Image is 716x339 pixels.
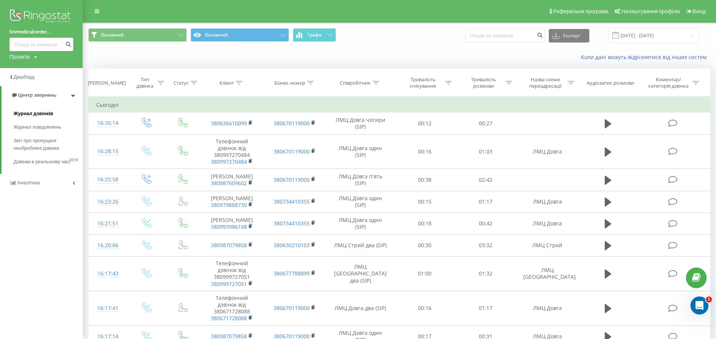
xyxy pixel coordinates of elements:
[9,8,73,26] img: Ringostat logo
[96,238,120,253] div: 16:20:06
[455,191,516,213] td: 01:17
[326,134,394,169] td: ЛМЦ Довга один (SIP)
[516,134,579,169] td: ЛМЦ Довга
[211,120,247,127] a: 380636610099
[394,134,455,169] td: 00:16
[200,291,263,325] td: Телефонний дзвінок від 380671728088
[587,80,634,86] div: Аудіозапис розмови
[96,195,120,209] div: 16:23:26
[516,213,579,234] td: ЛМЦ Довга
[394,257,455,291] td: 01:00
[200,191,263,213] td: [PERSON_NAME]
[455,169,516,191] td: 02:42
[211,179,247,187] a: 380987609602
[455,134,516,169] td: 01:03
[326,169,394,191] td: ЛМЦ Довга п'ять (SIP)
[274,270,310,277] a: 380677788899
[394,169,455,191] td: 00:38
[219,80,234,86] div: Клієнт
[465,29,545,43] input: Пошук за номером
[340,80,371,86] div: Співробітник
[706,296,712,303] span: 1
[394,191,455,213] td: 00:15
[455,112,516,134] td: 00:27
[274,80,305,86] div: Бізнес номер
[274,148,310,155] a: 380670119000
[96,116,120,131] div: 16:35:14
[455,291,516,325] td: 01:17
[211,201,247,208] a: 380979888730
[455,257,516,291] td: 01:32
[326,112,394,134] td: ЛМЦ Довга чотири (SIP)
[553,8,609,14] span: Реферальна програма
[274,220,310,227] a: 380734410355
[211,242,247,249] a: 380987079858
[89,97,710,112] td: Сьогодні
[581,53,710,61] a: Коли дані можуть відрізнятися вiд інших систем
[274,304,310,312] a: 380670119000
[174,80,189,86] div: Статус
[516,234,579,256] td: ЛМЦ Стрий
[134,76,156,89] div: Тип дзвінка
[211,223,247,230] a: 380993986168
[455,213,516,234] td: 00:42
[18,92,56,98] span: Центр звернень
[326,191,394,213] td: ЛМЦ Довга один (SIP)
[394,112,455,134] td: 00:12
[96,144,120,159] div: 16:28:15
[101,32,124,38] span: Основний
[14,107,83,120] a: Журнал дзвінків
[14,120,83,134] a: Журнал повідомлень
[191,28,289,42] button: Основний
[463,76,504,89] div: Тривалість розмови
[211,315,247,322] a: 380671728088
[621,8,680,14] span: Налаштування профілю
[88,80,126,86] div: [PERSON_NAME]
[14,137,79,152] span: Звіт про пропущені необроблені дзвінки
[516,191,579,213] td: ЛМЦ Довга
[9,53,30,61] div: Проекти
[2,86,83,104] a: Центр звернень
[326,257,394,291] td: ЛМЦ [GEOGRAPHIC_DATA] два (SIP)
[693,8,706,14] span: Вихід
[394,234,455,256] td: 00:30
[96,266,120,281] div: 16:17:43
[549,29,589,43] button: Експорт
[274,176,310,183] a: 380670119000
[96,216,120,231] div: 16:21:51
[274,198,310,205] a: 380734410355
[326,291,394,325] td: ЛМЦ Довга два (SIP)
[17,180,40,185] span: Аналiтика
[211,280,247,287] a: 380999727051
[326,213,394,234] td: ЛМЦ Довга один (SIP)
[403,76,443,89] div: Тривалість очікування
[14,74,35,80] span: Дашборд
[200,213,263,234] td: [PERSON_NAME]
[307,32,322,38] span: Графік
[14,158,70,166] span: Дзвінки в реальному часі
[394,213,455,234] td: 00:18
[96,172,120,187] div: 16:25:58
[211,158,247,165] a: 380997270484
[14,155,83,169] a: Дзвінки в реальному часіNEW
[516,291,579,325] td: ЛМЦ Довга
[200,134,263,169] td: Телефонний дзвінок від 380997270484
[9,28,73,36] a: lvivmedicalcenter...
[9,38,73,51] input: Пошук за номером
[200,257,263,291] td: Телефонний дзвінок від 380999727051
[274,120,310,127] a: 380670119000
[293,28,336,42] button: Графік
[88,28,187,42] button: Основний
[96,301,120,316] div: 16:17:41
[690,296,708,315] iframe: Intercom live chat
[516,257,579,291] td: ЛМЦ [GEOGRAPHIC_DATA]
[14,123,61,131] span: Журнал повідомлень
[455,234,516,256] td: 03:32
[646,76,690,89] div: Коментар/категорія дзвінка
[394,291,455,325] td: 00:16
[200,169,263,191] td: [PERSON_NAME]
[274,242,310,249] a: 380630210103
[326,234,394,256] td: ЛМЦ Стрий два (SIP)
[14,110,53,117] span: Журнал дзвінків
[14,134,83,155] a: Звіт про пропущені необроблені дзвінки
